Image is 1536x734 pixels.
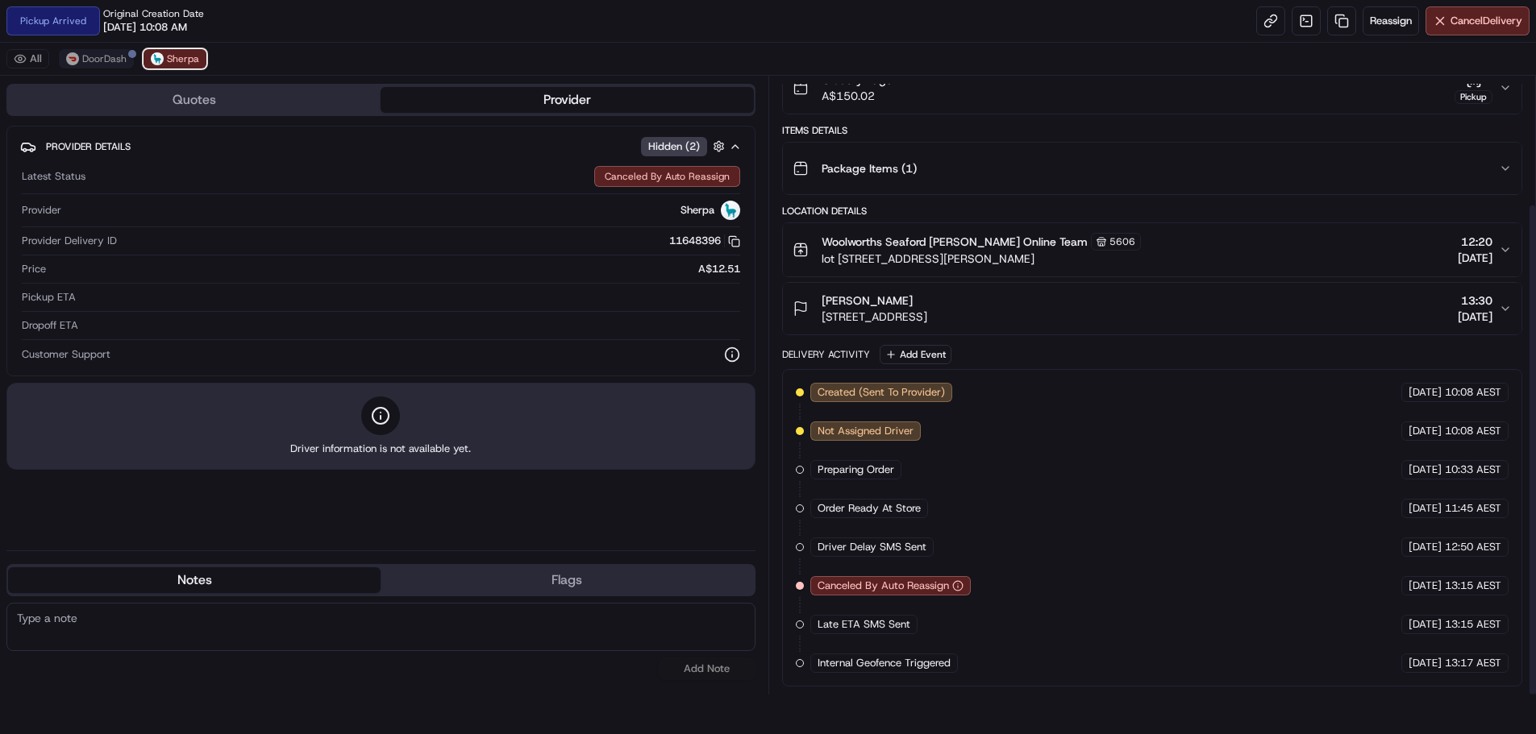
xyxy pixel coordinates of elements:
span: [DATE] [1409,462,1442,477]
span: 12:20 [1458,234,1492,250]
span: Hidden ( 2 ) [648,139,700,154]
span: Created (Sent To Provider) [818,385,945,400]
img: sherpa_logo.png [721,201,740,220]
span: Sherpa [681,203,714,218]
span: [DATE] [1409,424,1442,438]
button: Woolworths Seaford [PERSON_NAME] Online Team5606lot [STREET_ADDRESS][PERSON_NAME]12:20[DATE] [783,223,1522,276]
button: Flags [381,567,753,593]
span: A$12.51 [698,262,740,276]
span: Not Assigned Driver [818,424,914,438]
span: 5606 [1109,235,1135,248]
span: Package Items ( 1 ) [822,160,917,176]
button: All [6,49,49,68]
span: Provider Delivery ID [22,234,117,248]
span: DoorDash [82,52,127,65]
span: [DATE] [1409,501,1442,516]
span: Late ETA SMS Sent [818,617,910,632]
span: 13:30 [1458,292,1492,309]
button: Provider DetailsHidden (2) [20,133,742,160]
span: Price [22,262,46,276]
button: Notes [8,567,381,593]
span: Woolworths Seaford [PERSON_NAME] Online Team [822,234,1088,250]
span: Dropoff ETA [22,318,78,333]
span: [PERSON_NAME] [822,292,913,309]
span: 13:15 AEST [1445,578,1501,593]
button: Pickup [1455,73,1492,104]
span: Driver information is not available yet. [290,442,471,456]
button: Reassign [1363,6,1419,35]
span: [DATE] 10:08 AM [103,20,187,35]
span: 13:17 AEST [1445,656,1501,670]
button: Package Items (1) [783,143,1522,194]
span: [DATE] [1409,540,1442,554]
span: Order Ready At Store [818,501,921,516]
span: [DATE] [1409,385,1442,400]
span: Internal Geofence Triggered [818,656,951,670]
button: Add Event [880,345,951,364]
button: CancelDelivery [1426,6,1530,35]
span: Sherpa [167,52,199,65]
span: lot [STREET_ADDRESS][PERSON_NAME] [822,251,1141,267]
button: Hidden (2) [641,136,729,156]
span: Cancel Delivery [1451,14,1522,28]
div: Pickup [1455,90,1492,104]
span: [DATE] [1458,250,1492,266]
span: Pickup ETA [22,290,76,305]
button: 11648396 [669,234,740,248]
span: Provider Details [46,140,131,153]
span: [DATE] [1409,617,1442,632]
span: 11:45 AEST [1445,501,1501,516]
span: 13:15 AEST [1445,617,1501,632]
button: [PERSON_NAME][STREET_ADDRESS]13:30[DATE] [783,283,1522,334]
div: Delivery Activity [782,348,870,361]
span: [STREET_ADDRESS] [822,309,927,325]
button: Grocery BagsA$150.02Pickup [783,62,1522,114]
img: sherpa_logo.png [151,52,164,65]
span: Original Creation Date [103,7,204,20]
span: [DATE] [1458,309,1492,325]
img: doordash_logo_v2.png [66,52,79,65]
span: 10:33 AEST [1445,462,1501,477]
button: DoorDash [59,49,134,68]
span: Provider [22,203,61,218]
span: Reassign [1370,14,1412,28]
span: Customer Support [22,347,110,362]
span: 10:08 AEST [1445,385,1501,400]
div: Location Details [782,205,1523,218]
span: Driver Delay SMS Sent [818,540,926,554]
button: Provider [381,87,753,113]
span: Preparing Order [818,462,894,477]
span: A$150.02 [822,88,892,104]
div: Items Details [782,124,1523,137]
span: 12:50 AEST [1445,540,1501,554]
button: Quotes [8,87,381,113]
span: [DATE] [1409,578,1442,593]
span: [DATE] [1409,656,1442,670]
span: 10:08 AEST [1445,424,1501,438]
button: Sherpa [144,49,206,68]
span: Latest Status [22,169,85,184]
span: Canceled By Auto Reassign [818,578,949,593]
